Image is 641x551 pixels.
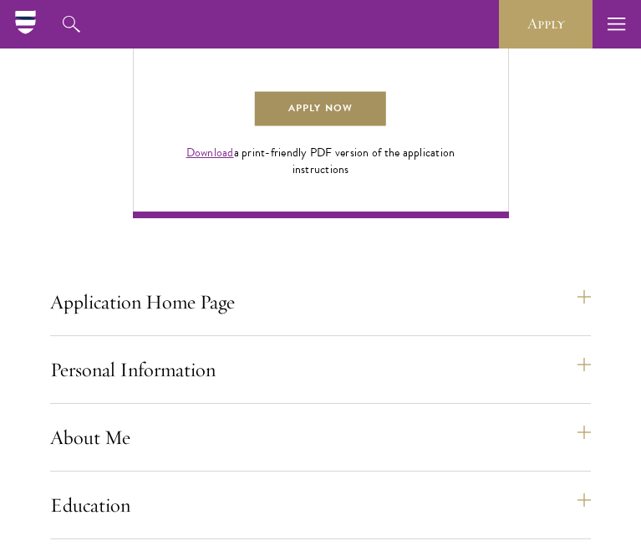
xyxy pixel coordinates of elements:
[50,417,591,457] button: About Me
[253,90,387,128] a: Apply Now
[167,145,475,178] div: a print-friendly PDF version of the application instructions
[50,485,591,525] button: Education
[50,349,591,390] button: Personal Information
[50,282,591,322] button: Application Home Page
[186,144,234,161] a: Download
